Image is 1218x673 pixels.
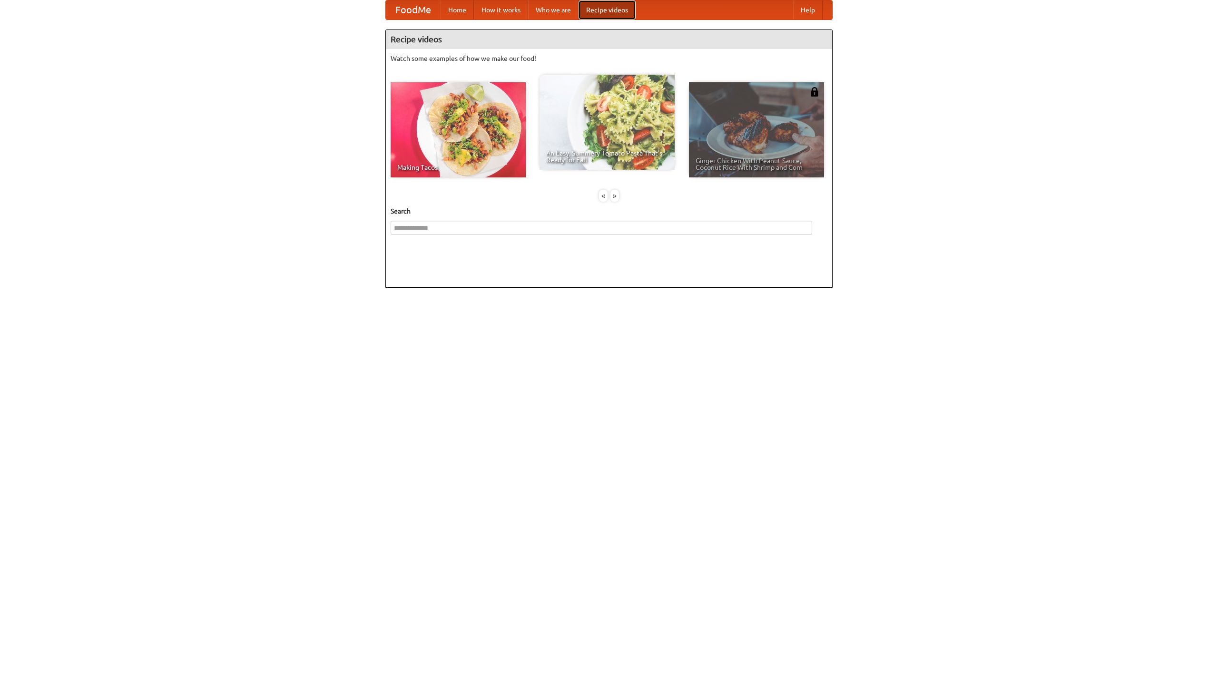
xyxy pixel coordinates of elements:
a: FoodMe [386,0,441,20]
h5: Search [391,206,827,216]
a: How it works [474,0,528,20]
a: An Easy, Summery Tomato Pasta That's Ready for Fall [540,75,675,170]
div: « [599,190,608,202]
span: Making Tacos [397,164,519,171]
a: Help [793,0,823,20]
h4: Recipe videos [386,30,832,49]
a: Recipe videos [579,0,636,20]
div: » [610,190,619,202]
a: Home [441,0,474,20]
p: Watch some examples of how we make our food! [391,54,827,63]
a: Who we are [528,0,579,20]
a: Making Tacos [391,82,526,177]
img: 483408.png [810,87,819,97]
span: An Easy, Summery Tomato Pasta That's Ready for Fall [546,150,668,163]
